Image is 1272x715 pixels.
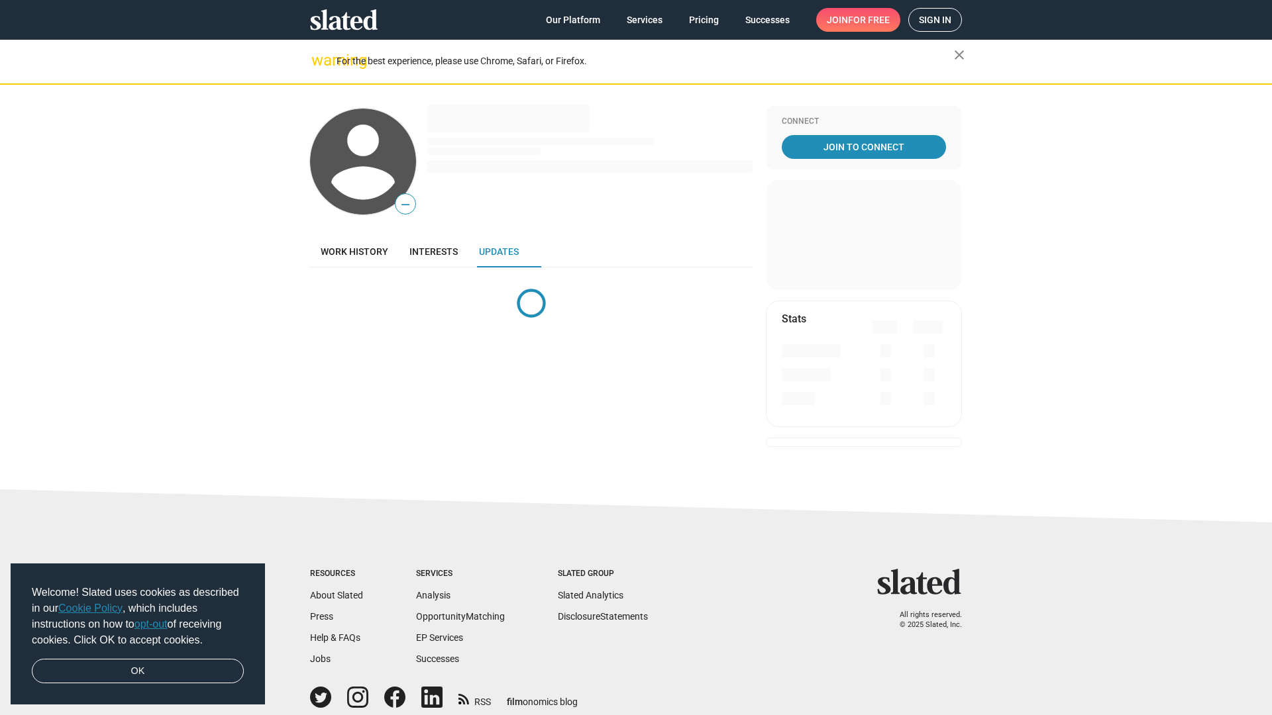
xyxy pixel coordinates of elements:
span: — [396,196,415,213]
a: Successes [416,653,459,664]
a: OpportunityMatching [416,611,505,622]
a: RSS [458,688,491,708]
a: dismiss cookie message [32,659,244,684]
a: Analysis [416,590,450,600]
a: Cookie Policy [58,602,123,614]
span: film [507,696,523,707]
a: Updates [468,236,529,267]
a: Press [310,611,333,622]
span: Successes [745,8,790,32]
a: EP Services [416,632,463,643]
a: Interests [399,236,468,267]
a: Jobs [310,653,331,664]
span: Updates [479,246,519,257]
a: About Slated [310,590,363,600]
span: Our Platform [546,8,600,32]
a: Work history [310,236,399,267]
a: Join To Connect [782,135,946,159]
span: Join To Connect [784,135,943,159]
p: All rights reserved. © 2025 Slated, Inc. [886,610,962,630]
span: Welcome! Slated uses cookies as described in our , which includes instructions on how to of recei... [32,585,244,648]
a: filmonomics blog [507,685,578,708]
a: Sign in [908,8,962,32]
span: Pricing [689,8,719,32]
span: for free [848,8,890,32]
span: Interests [409,246,458,257]
a: Help & FAQs [310,632,360,643]
a: Services [616,8,673,32]
span: Services [627,8,662,32]
span: Join [827,8,890,32]
span: Sign in [919,9,951,31]
mat-icon: close [951,47,967,63]
div: Services [416,569,505,579]
div: Connect [782,117,946,127]
span: Work history [321,246,388,257]
a: DisclosureStatements [558,611,648,622]
a: opt-out [134,618,168,630]
a: Our Platform [535,8,611,32]
mat-card-title: Stats [782,312,806,326]
mat-icon: warning [311,52,327,68]
div: For the best experience, please use Chrome, Safari, or Firefox. [337,52,954,70]
div: Slated Group [558,569,648,579]
a: Pricing [678,8,729,32]
a: Successes [735,8,800,32]
div: Resources [310,569,363,579]
div: cookieconsent [11,563,265,705]
a: Joinfor free [816,8,900,32]
a: Slated Analytics [558,590,623,600]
